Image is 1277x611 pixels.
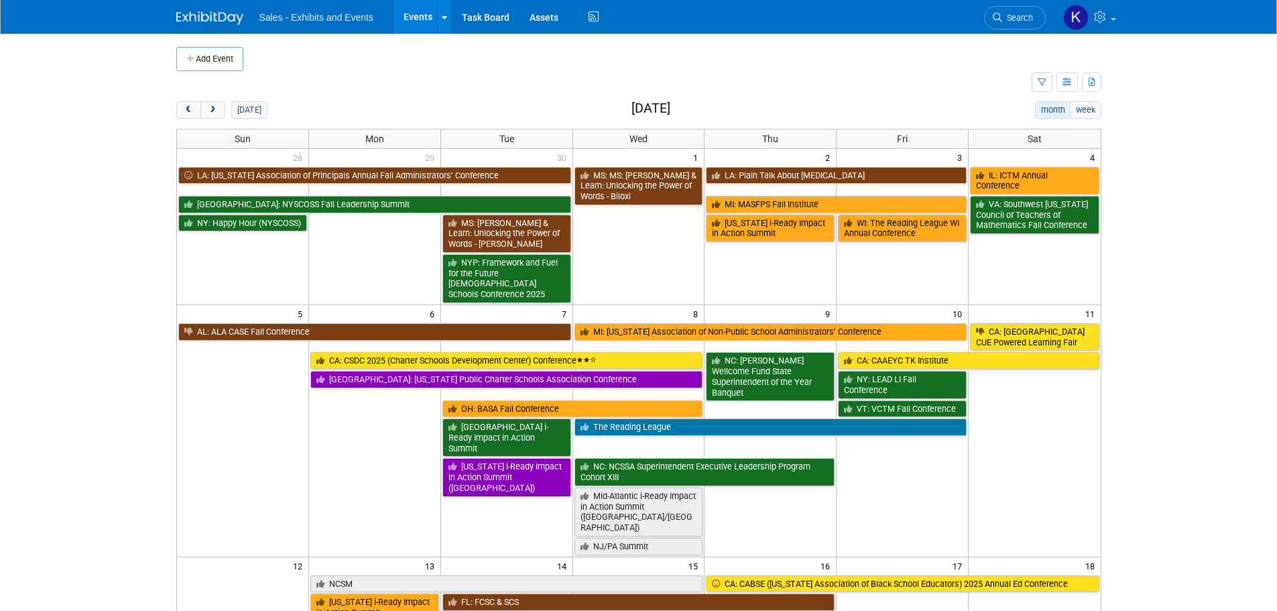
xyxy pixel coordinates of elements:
[176,47,243,71] button: Add Event
[762,133,778,144] span: Thu
[310,371,703,388] a: [GEOGRAPHIC_DATA]: [US_STATE] Public Charter Schools Association Conference
[838,352,1099,370] a: CA: CAAEYC TK Institute
[574,488,703,537] a: Mid-Atlantic i-Ready Impact in Action Summit ([GEOGRAPHIC_DATA]/[GEOGRAPHIC_DATA])
[231,101,267,119] button: [DATE]
[970,167,1099,195] a: IL: ICTM Annual Conference
[838,400,967,418] a: VT: VCTM Fall Conference
[176,11,243,25] img: ExhibitDay
[706,352,835,401] a: NC: [PERSON_NAME] Wellcome Fund State Superintendent of the Year Banquet
[956,149,968,166] span: 3
[824,305,836,322] span: 9
[574,538,703,555] a: NJ/PA Summit
[951,557,968,574] span: 17
[574,323,967,341] a: MI: [US_STATE] Association of Non-Public School Administrators’ Conference
[984,6,1046,30] a: Search
[824,149,836,166] span: 2
[838,215,967,242] a: WI: The Reading League WI Annual Conference
[1084,305,1101,322] span: 11
[838,371,967,398] a: NY: LEAD LI Fall Conference
[574,419,967,436] a: The Reading League
[178,167,571,184] a: LA: [US_STATE] Association of Principals Annual Fall Administrators’ Conference
[819,557,836,574] span: 16
[442,419,571,457] a: [GEOGRAPHIC_DATA] i-Ready Impact in Action Summit
[1089,149,1101,166] span: 4
[897,133,908,144] span: Fri
[692,305,704,322] span: 8
[310,352,703,370] a: CA: CSDC 2025 (Charter Schools Development Center) Conference
[178,196,571,213] a: [GEOGRAPHIC_DATA]: NYSCOSS Fall Leadership Summit
[1028,133,1042,144] span: Sat
[1002,13,1033,23] span: Search
[574,167,703,205] a: MS: MS: [PERSON_NAME] & Learn: Unlocking the Power of Words - Biloxi
[1070,101,1101,119] button: week
[292,149,308,166] span: 28
[292,557,308,574] span: 12
[178,215,307,232] a: NY: Happy Hour (NYSCOSS)
[442,594,835,611] a: FL: FCSC & SCS
[560,305,572,322] span: 7
[706,196,967,213] a: MI: MASFPS Fall Institute
[424,149,440,166] span: 29
[428,305,440,322] span: 6
[235,133,251,144] span: Sun
[1084,557,1101,574] span: 18
[629,133,648,144] span: Wed
[631,101,670,116] h2: [DATE]
[970,323,1099,351] a: CA: [GEOGRAPHIC_DATA] CUE Powered Learning Fair
[970,196,1099,234] a: VA: Southwest [US_STATE] Council of Teachers of Mathematics Fall Conference
[424,557,440,574] span: 13
[296,305,308,322] span: 5
[556,149,572,166] span: 30
[442,400,703,418] a: OH: BASA Fall Conference
[951,305,968,322] span: 10
[259,12,373,23] span: Sales - Exhibits and Events
[499,133,514,144] span: Tue
[442,215,571,253] a: MS: [PERSON_NAME] & Learn: Unlocking the Power of Words - [PERSON_NAME]
[310,575,703,593] a: NCSM
[556,557,572,574] span: 14
[687,557,704,574] span: 15
[1035,101,1071,119] button: month
[176,101,201,119] button: prev
[365,133,384,144] span: Mon
[706,575,1099,593] a: CA: CABSE ([US_STATE] Association of Black School Educators) 2025 Annual Ed Conference
[706,215,835,242] a: [US_STATE] i-Ready Impact in Action Summit
[574,458,835,486] a: NC: NCSSA Superintendent Executive Leadership Program Cohort XIII
[692,149,704,166] span: 1
[442,254,571,303] a: NYP: Framework and Fuel for the Future [DEMOGRAPHIC_DATA] Schools Conference 2025
[1063,5,1089,30] img: Kara Haven
[706,167,967,184] a: LA: Plain Talk About [MEDICAL_DATA]
[178,323,571,341] a: AL: ALA CASE Fall Conference
[442,458,571,496] a: [US_STATE] i-Ready Impact in Action Summit ([GEOGRAPHIC_DATA])
[200,101,225,119] button: next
